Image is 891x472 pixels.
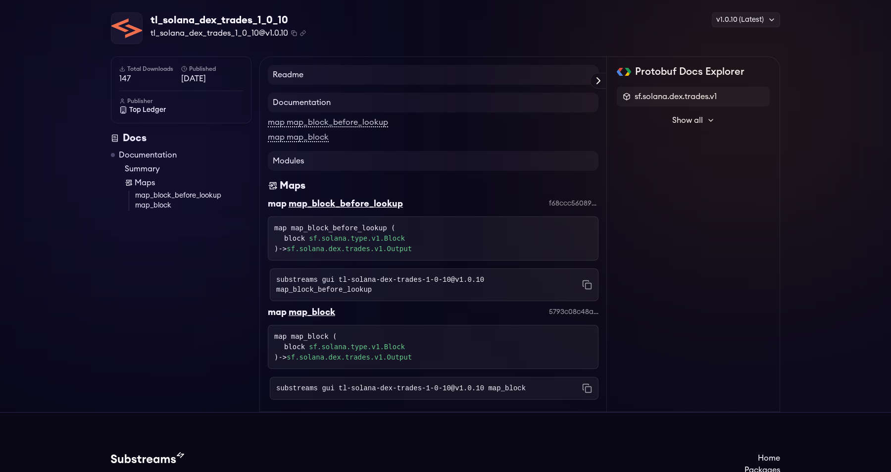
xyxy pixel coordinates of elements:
[111,131,251,145] div: Docs
[289,197,403,210] div: map_block_before_lookup
[617,68,631,76] img: Protobuf
[289,305,335,319] div: map_block
[268,133,329,142] a: map map_block
[635,65,744,79] h2: Protobuf Docs Explorer
[284,233,592,244] div: block
[268,305,287,319] div: map
[150,13,306,27] div: tl_solana_dex_trades_1_0_10
[181,73,243,85] span: [DATE]
[268,197,287,210] div: map
[744,452,780,464] a: Home
[150,27,288,39] span: tl_solana_dex_trades_1_0_10@v1.0.10
[617,110,770,130] button: Show all
[300,30,306,36] button: Copy .spkg link to clipboard
[276,383,526,393] code: substreams gui tl-solana-dex-trades-1-0-10@v1.0.10 map_block
[278,245,412,253] span: ->
[635,91,717,103] span: sf.solana.dex.trades.v1
[119,73,181,85] span: 147
[582,280,592,290] button: Copy command to clipboard
[268,65,598,85] h4: Readme
[549,307,598,317] div: 5793c08c48af8a4767d00734cc68986849fa0f63
[274,223,592,254] div: map map_block_before_lookup ( )
[119,149,177,161] a: Documentation
[582,383,592,393] button: Copy command to clipboard
[268,151,598,171] h4: Modules
[672,114,703,126] span: Show all
[280,179,305,193] div: Maps
[712,12,780,27] div: v1.0.10 (Latest)
[291,30,297,36] button: Copy package name and version
[181,65,243,73] h6: Published
[284,342,592,352] div: block
[111,452,184,464] img: Substream's logo
[119,65,181,73] h6: Total Downloads
[268,93,598,112] h4: Documentation
[287,245,412,253] a: sf.solana.dex.trades.v1.Output
[135,201,251,210] a: map_block
[125,177,251,189] a: Maps
[125,179,133,187] img: Map icon
[111,13,142,44] img: Package Logo
[268,118,388,127] a: map map_block_before_lookup
[129,105,166,115] span: Top Ledger
[287,353,412,361] a: sf.solana.dex.trades.v1.Output
[135,191,251,201] a: map_block_before_lookup
[549,199,598,209] div: f68ccc56089a1725455a9f0f1328d789f946a9c7
[119,97,243,105] h6: Publisher
[276,275,582,295] code: substreams gui tl-solana-dex-trades-1-0-10@v1.0.10 map_block_before_lookup
[268,179,278,193] img: Maps icon
[125,163,251,175] a: Summary
[309,233,405,244] a: sf.solana.type.v1.Block
[309,342,405,352] a: sf.solana.type.v1.Block
[278,353,412,361] span: ->
[119,105,243,115] a: Top Ledger
[274,331,592,363] div: map map_block ( )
